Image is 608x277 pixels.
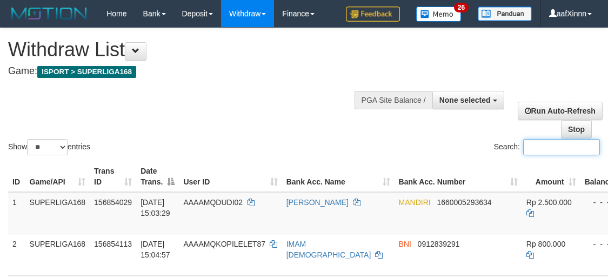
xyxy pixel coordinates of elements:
[432,91,504,109] button: None selected
[8,139,90,155] label: Show entries
[8,5,90,22] img: MOTION_logo.png
[439,96,491,104] span: None selected
[518,102,603,120] a: Run Auto-Refresh
[94,198,132,207] span: 156854029
[286,240,371,259] a: IMAM [DEMOGRAPHIC_DATA]
[523,139,600,155] input: Search:
[136,161,179,192] th: Date Trans.: activate to sort column descending
[94,240,132,248] span: 156854113
[8,192,25,234] td: 1
[454,3,469,12] span: 26
[522,161,580,192] th: Amount: activate to sort column ascending
[561,120,592,138] a: Stop
[8,39,395,61] h1: Withdraw List
[27,139,68,155] select: Showentries
[526,198,572,207] span: Rp 2.500.000
[8,66,395,77] h4: Game:
[494,139,600,155] label: Search:
[437,198,491,207] span: Copy 1660005293634 to clipboard
[282,161,395,192] th: Bank Acc. Name: activate to sort column ascending
[25,161,90,192] th: Game/API: activate to sort column ascending
[399,198,431,207] span: MANDIRI
[286,198,349,207] a: [PERSON_NAME]
[478,6,532,21] img: panduan.png
[141,240,170,259] span: [DATE] 15:04:57
[37,66,136,78] span: ISPORT > SUPERLIGA168
[90,161,136,192] th: Trans ID: activate to sort column ascending
[395,161,522,192] th: Bank Acc. Number: activate to sort column ascending
[179,161,282,192] th: User ID: activate to sort column ascending
[183,198,243,207] span: AAAAMQDUDI02
[8,234,25,275] td: 2
[346,6,400,22] img: Feedback.jpg
[8,161,25,192] th: ID
[25,192,90,234] td: SUPERLIGA168
[418,240,460,248] span: Copy 0912839291 to clipboard
[183,240,265,248] span: AAAAMQKOPILELET87
[25,234,90,275] td: SUPERLIGA168
[416,6,462,22] img: Button%20Memo.svg
[399,240,411,248] span: BNI
[526,240,565,248] span: Rp 800.000
[355,91,432,109] div: PGA Site Balance /
[141,198,170,217] span: [DATE] 15:03:29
